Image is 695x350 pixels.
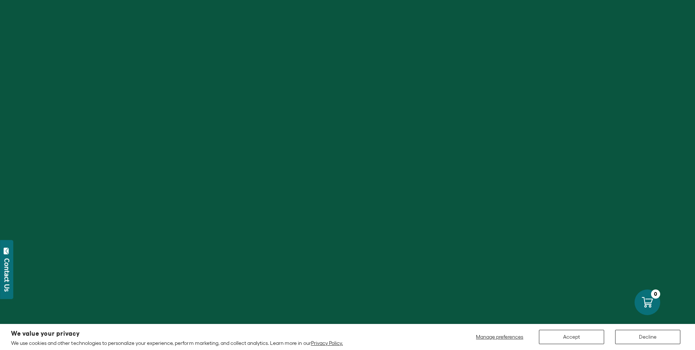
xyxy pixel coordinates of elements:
[476,334,523,340] span: Manage preferences
[615,330,680,344] button: Decline
[11,331,343,337] h2: We value your privacy
[311,340,343,346] a: Privacy Policy.
[539,330,604,344] button: Accept
[472,330,528,344] button: Manage preferences
[11,340,343,346] p: We use cookies and other technologies to personalize your experience, perform marketing, and coll...
[3,258,11,292] div: Contact Us
[651,289,660,299] div: 0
